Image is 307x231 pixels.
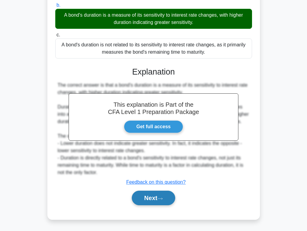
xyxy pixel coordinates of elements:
[56,2,60,8] span: b.
[58,82,250,176] div: The correct answer is that a bond's duration is a measure of its sensitivity to interest rate cha...
[55,38,252,59] div: A bond's duration is not related to its sensitivity to interest rate changes, as it primarily mea...
[59,67,248,77] h3: Explanation
[124,120,183,133] a: Get full access
[132,191,175,205] button: Next
[55,9,252,29] div: A bond's duration is a measure of its sensitivity to interest rate changes, with higher duration ...
[126,179,186,185] a: Feedback on this question?
[56,32,60,37] span: c.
